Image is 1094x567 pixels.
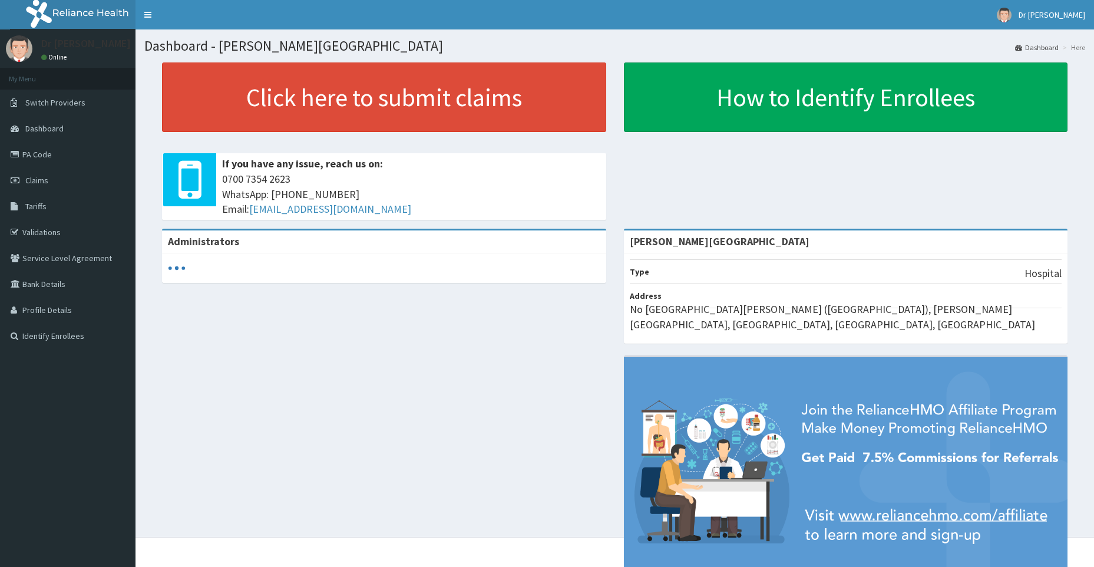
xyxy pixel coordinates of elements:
span: 0700 7354 2623 WhatsApp: [PHONE_NUMBER] Email: [222,172,600,217]
h1: Dashboard - [PERSON_NAME][GEOGRAPHIC_DATA] [144,38,1085,54]
p: Hospital [1024,266,1062,281]
p: Dr [PERSON_NAME] [41,38,131,49]
img: User Image [6,35,32,62]
b: Administrators [168,235,239,248]
span: Switch Providers [25,97,85,108]
span: Dashboard [25,123,64,134]
b: Type [630,266,649,277]
a: Online [41,53,70,61]
a: Dashboard [1015,42,1059,52]
span: Tariffs [25,201,47,212]
p: No [GEOGRAPHIC_DATA][PERSON_NAME] ([GEOGRAPHIC_DATA]), [PERSON_NAME][GEOGRAPHIC_DATA], [GEOGRAPHI... [630,302,1062,332]
li: Here [1060,42,1085,52]
strong: [PERSON_NAME][GEOGRAPHIC_DATA] [630,235,809,248]
svg: audio-loading [168,259,186,277]
span: Claims [25,175,48,186]
a: How to Identify Enrollees [624,62,1068,132]
b: If you have any issue, reach us on: [222,157,383,170]
b: Address [630,291,662,301]
a: Click here to submit claims [162,62,606,132]
a: [EMAIL_ADDRESS][DOMAIN_NAME] [249,202,411,216]
span: Dr [PERSON_NAME] [1019,9,1085,20]
img: User Image [997,8,1012,22]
